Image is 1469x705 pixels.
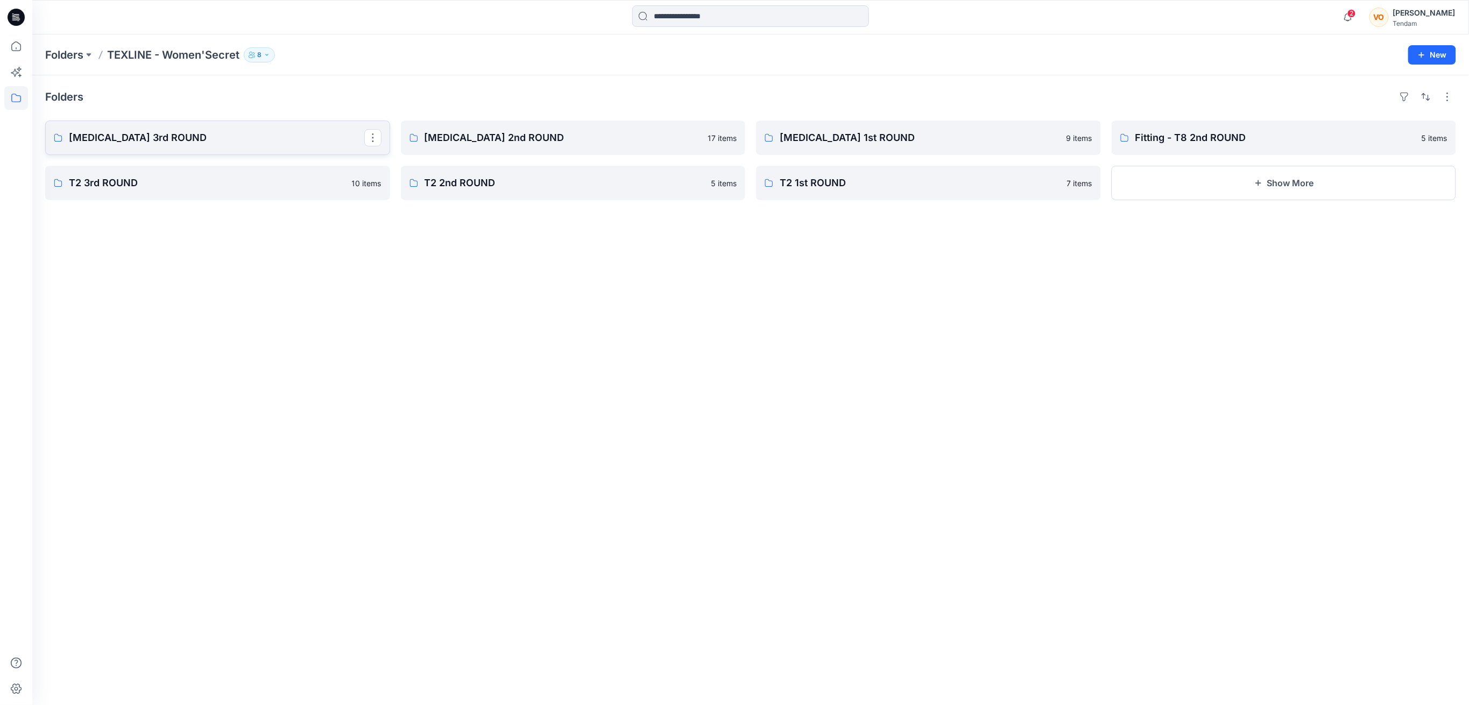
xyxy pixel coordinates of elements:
p: 5 items [1422,132,1447,144]
p: 17 items [708,132,737,144]
p: [MEDICAL_DATA] 2nd ROUND [425,130,702,145]
p: T2 2nd ROUND [425,175,705,191]
div: [PERSON_NAME] [1393,6,1456,19]
p: 9 items [1067,132,1092,144]
button: New [1408,45,1456,65]
p: [MEDICAL_DATA] 3rd ROUND [69,130,364,145]
p: 5 items [711,178,737,189]
p: T2 1st ROUND [780,175,1061,191]
span: 2 [1347,9,1356,18]
p: TEXLINE - Women'Secret [107,47,239,62]
a: T2 1st ROUND7 items [756,166,1101,200]
div: VO [1369,8,1389,27]
p: 10 items [352,178,382,189]
p: Fitting - T8 2nd ROUND [1135,130,1416,145]
div: Tendam [1393,19,1456,27]
p: T2 3rd ROUND [69,175,345,191]
a: [MEDICAL_DATA] 1st ROUND9 items [756,121,1101,155]
a: T2 3rd ROUND10 items [45,166,390,200]
p: 8 [257,49,262,61]
a: T2 2nd ROUND5 items [401,166,746,200]
a: Fitting - T8 2nd ROUND5 items [1112,121,1457,155]
h4: Folders [45,90,83,103]
a: [MEDICAL_DATA] 2nd ROUND17 items [401,121,746,155]
button: 8 [244,47,275,62]
a: Folders [45,47,83,62]
p: [MEDICAL_DATA] 1st ROUND [780,130,1060,145]
button: Show More [1112,166,1457,200]
a: [MEDICAL_DATA] 3rd ROUND [45,121,390,155]
p: 7 items [1067,178,1092,189]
